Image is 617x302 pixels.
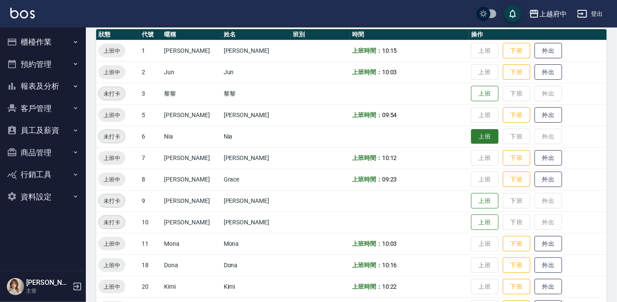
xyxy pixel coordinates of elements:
[140,83,162,104] td: 3
[162,211,221,233] td: [PERSON_NAME]
[382,69,397,75] span: 10:03
[99,132,125,141] span: 未打卡
[352,240,382,247] b: 上班時間：
[140,40,162,61] td: 1
[3,97,82,120] button: 客戶管理
[503,257,530,273] button: 下班
[140,104,162,126] td: 5
[382,283,397,290] span: 10:22
[162,147,221,169] td: [PERSON_NAME]
[352,283,382,290] b: 上班時間：
[98,282,125,291] span: 上班中
[222,83,291,104] td: 黎黎
[382,262,397,269] span: 10:16
[352,69,382,75] b: 上班時間：
[140,61,162,83] td: 2
[98,261,125,270] span: 上班中
[222,147,291,169] td: [PERSON_NAME]
[352,154,382,161] b: 上班時間：
[469,29,607,40] th: 操作
[3,31,82,53] button: 櫃檯作業
[26,287,70,295] p: 主管
[98,46,125,55] span: 上班中
[3,186,82,208] button: 資料設定
[535,64,562,80] button: 外出
[352,47,382,54] b: 上班時間：
[222,233,291,254] td: Mona
[140,29,162,40] th: 代號
[539,9,567,19] div: 上越府中
[382,240,397,247] span: 10:03
[382,154,397,161] span: 10:12
[162,40,221,61] td: [PERSON_NAME]
[471,129,498,144] button: 上班
[535,107,562,123] button: 外出
[3,53,82,75] button: 預約管理
[162,61,221,83] td: Jun
[222,276,291,297] td: Kimi
[3,75,82,97] button: 報表及分析
[96,29,140,40] th: 狀態
[98,239,125,248] span: 上班中
[574,6,607,22] button: 登出
[140,276,162,297] td: 20
[222,126,291,147] td: Nia
[162,254,221,276] td: Dona
[222,254,291,276] td: Dona
[140,254,162,276] td: 18
[382,176,397,183] span: 09:23
[503,172,530,187] button: 下班
[535,43,562,59] button: 外出
[162,104,221,126] td: [PERSON_NAME]
[140,169,162,190] td: 8
[535,172,562,187] button: 外出
[503,236,530,252] button: 下班
[222,40,291,61] td: [PERSON_NAME]
[535,236,562,252] button: 外出
[3,119,82,142] button: 員工及薪資
[350,29,469,40] th: 時間
[99,218,125,227] span: 未打卡
[503,64,530,80] button: 下班
[162,190,221,211] td: [PERSON_NAME]
[503,150,530,166] button: 下班
[162,83,221,104] td: 黎黎
[162,126,221,147] td: Nia
[98,68,125,77] span: 上班中
[140,211,162,233] td: 10
[140,190,162,211] td: 9
[535,279,562,295] button: 外出
[162,233,221,254] td: Mona
[503,43,530,59] button: 下班
[162,276,221,297] td: Kimi
[222,190,291,211] td: [PERSON_NAME]
[503,107,530,123] button: 下班
[98,175,125,184] span: 上班中
[471,86,498,102] button: 上班
[526,5,570,23] button: 上越府中
[98,154,125,163] span: 上班中
[99,89,125,98] span: 未打卡
[99,196,125,205] span: 未打卡
[382,47,397,54] span: 10:15
[222,104,291,126] td: [PERSON_NAME]
[3,142,82,164] button: 商品管理
[26,278,70,287] h5: [PERSON_NAME]
[222,61,291,83] td: Jun
[471,193,498,209] button: 上班
[535,150,562,166] button: 外出
[222,169,291,190] td: Grace
[352,176,382,183] b: 上班時間：
[382,112,397,118] span: 09:54
[535,257,562,273] button: 外出
[98,111,125,120] span: 上班中
[140,233,162,254] td: 11
[3,163,82,186] button: 行銷工具
[222,211,291,233] td: [PERSON_NAME]
[140,126,162,147] td: 6
[7,278,24,295] img: Person
[162,169,221,190] td: [PERSON_NAME]
[10,8,35,18] img: Logo
[140,147,162,169] td: 7
[162,29,221,40] th: 暱稱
